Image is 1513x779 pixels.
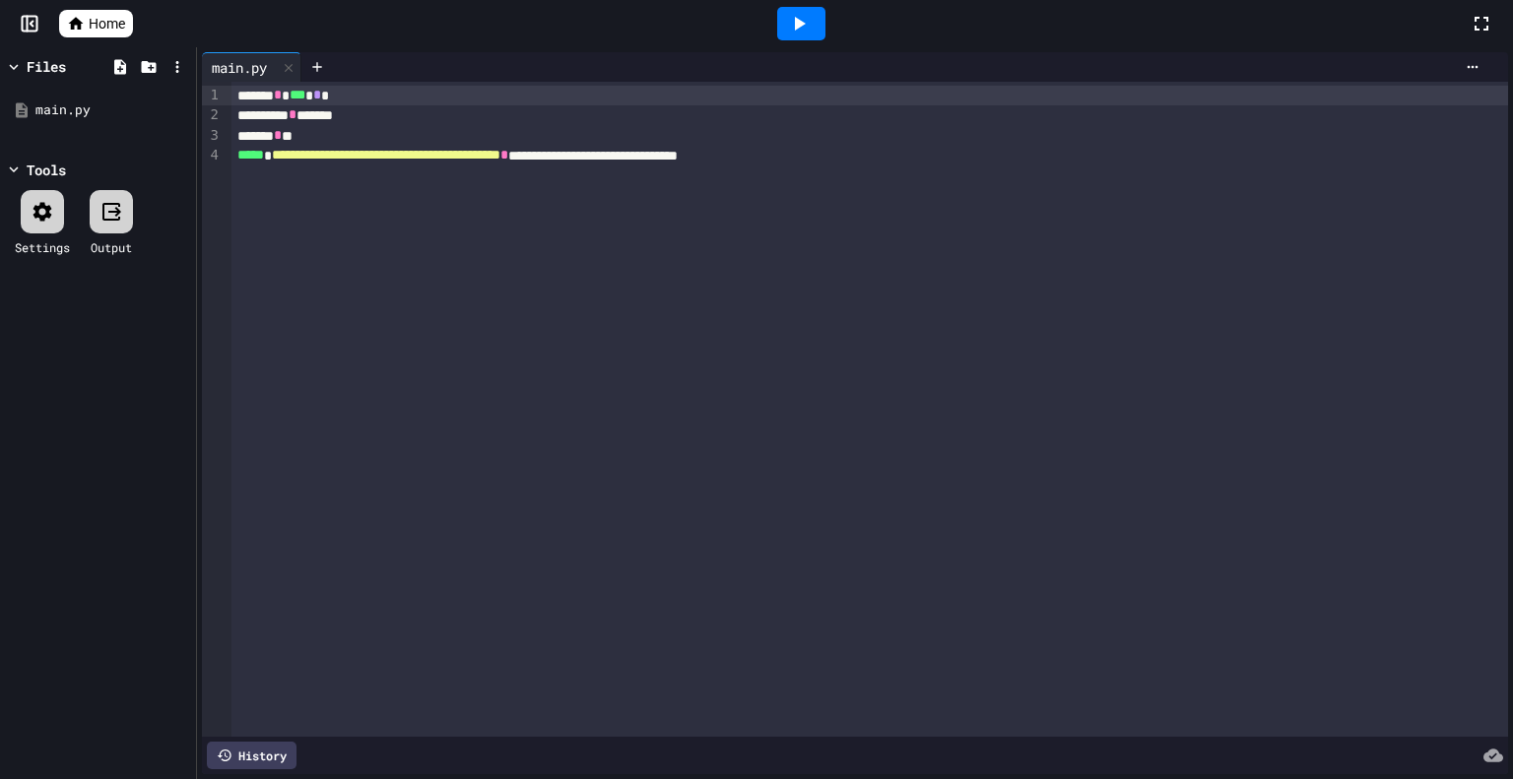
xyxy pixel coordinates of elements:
[202,52,301,82] div: main.py
[1349,615,1493,698] iframe: chat widget
[35,100,189,120] div: main.py
[202,105,222,125] div: 2
[202,146,222,165] div: 4
[15,238,70,256] div: Settings
[27,56,66,77] div: Files
[207,742,296,769] div: History
[202,57,277,78] div: main.py
[1430,700,1493,759] iframe: chat widget
[27,160,66,180] div: Tools
[202,126,222,146] div: 3
[91,238,132,256] div: Output
[89,14,125,33] span: Home
[59,10,133,37] a: Home
[202,86,222,105] div: 1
